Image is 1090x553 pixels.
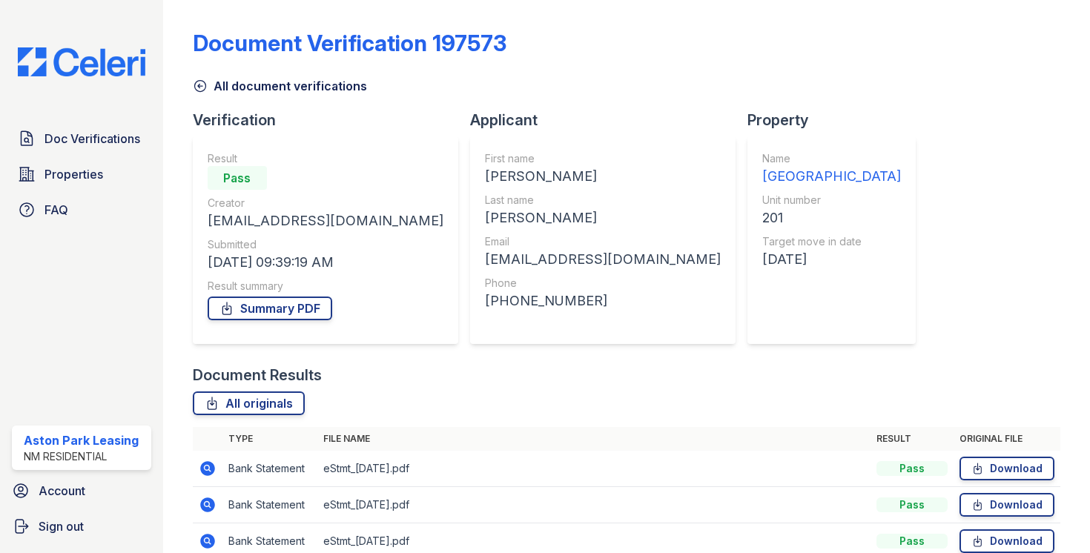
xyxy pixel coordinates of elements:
div: Phone [485,276,721,291]
div: Creator [208,196,443,211]
div: [DATE] 09:39:19 AM [208,252,443,273]
div: [EMAIL_ADDRESS][DOMAIN_NAME] [208,211,443,231]
div: Email [485,234,721,249]
div: NM Residential [24,449,139,464]
a: Summary PDF [208,297,332,320]
div: Result [208,151,443,166]
span: Properties [44,165,103,183]
div: Result summary [208,279,443,294]
td: Bank Statement [222,451,317,487]
th: Type [222,427,317,451]
span: FAQ [44,201,68,219]
span: Doc Verifications [44,130,140,148]
div: Applicant [470,110,747,130]
div: Unit number [762,193,901,208]
a: Doc Verifications [12,124,151,153]
div: Last name [485,193,721,208]
div: Document Verification 197573 [193,30,506,56]
div: Pass [876,461,948,476]
th: File name [317,427,871,451]
a: FAQ [12,195,151,225]
div: First name [485,151,721,166]
div: 201 [762,208,901,228]
a: Name [GEOGRAPHIC_DATA] [762,151,901,187]
div: [GEOGRAPHIC_DATA] [762,166,901,187]
a: All document verifications [193,77,367,95]
a: Account [6,476,157,506]
div: [DATE] [762,249,901,270]
a: Properties [12,159,151,189]
a: Download [959,493,1054,517]
div: Pass [876,534,948,549]
a: All originals [193,391,305,415]
div: [EMAIL_ADDRESS][DOMAIN_NAME] [485,249,721,270]
span: Sign out [39,517,84,535]
div: Pass [876,497,948,512]
div: [PHONE_NUMBER] [485,291,721,311]
td: eStmt_[DATE].pdf [317,487,871,523]
div: Submitted [208,237,443,252]
div: Name [762,151,901,166]
th: Result [871,427,954,451]
div: Document Results [193,365,322,385]
div: Property [747,110,928,130]
div: [PERSON_NAME] [485,208,721,228]
div: Pass [208,166,267,190]
div: Aston Park Leasing [24,431,139,449]
a: Sign out [6,511,157,541]
span: Account [39,482,85,500]
a: Download [959,457,1054,480]
iframe: chat widget [1028,494,1075,538]
th: Original file [954,427,1060,451]
td: eStmt_[DATE].pdf [317,451,871,487]
div: Target move in date [762,234,901,249]
a: Download [959,529,1054,553]
img: CE_Logo_Blue-a8612792a0a2168367f1c8372b55b34899dd931a85d93a1a3d3e32e68fde9ad4.png [6,47,157,76]
div: Verification [193,110,470,130]
div: [PERSON_NAME] [485,166,721,187]
td: Bank Statement [222,487,317,523]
